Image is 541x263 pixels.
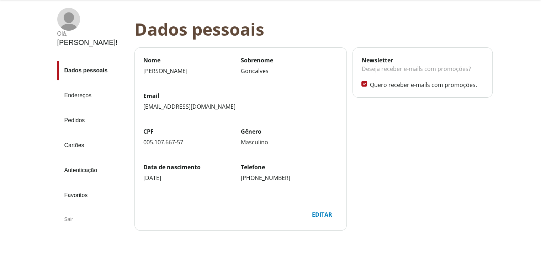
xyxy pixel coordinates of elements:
div: Sair [57,211,129,228]
div: [PERSON_NAME] ! [57,38,118,47]
button: Editar [306,207,338,222]
label: Telefone [241,163,338,171]
a: Favoritos [57,186,129,205]
div: Masculino [241,138,338,146]
a: Cartões [57,136,129,155]
div: Olá , [57,31,118,37]
div: [PERSON_NAME] [143,67,241,75]
div: Goncalves [241,67,338,75]
div: [DATE] [143,174,241,182]
label: Nome [143,56,241,64]
a: Endereços [57,86,129,105]
label: Data de nascimento [143,163,241,171]
div: Dados pessoais [134,19,498,39]
div: 005.107.667-57 [143,138,241,146]
a: Dados pessoais [57,61,129,80]
a: Autenticação [57,161,129,180]
a: Pedidos [57,111,129,130]
div: [PHONE_NUMBER] [241,174,338,182]
label: CPF [143,128,241,135]
div: Newsletter [361,56,483,64]
label: Sobrenome [241,56,338,64]
div: Deseja receber e-mails com promoções? [361,64,483,81]
label: Quero receber e-mails com promoções. [370,81,483,89]
label: Gênero [241,128,338,135]
label: Email [143,92,338,100]
div: [EMAIL_ADDRESS][DOMAIN_NAME] [143,103,338,110]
